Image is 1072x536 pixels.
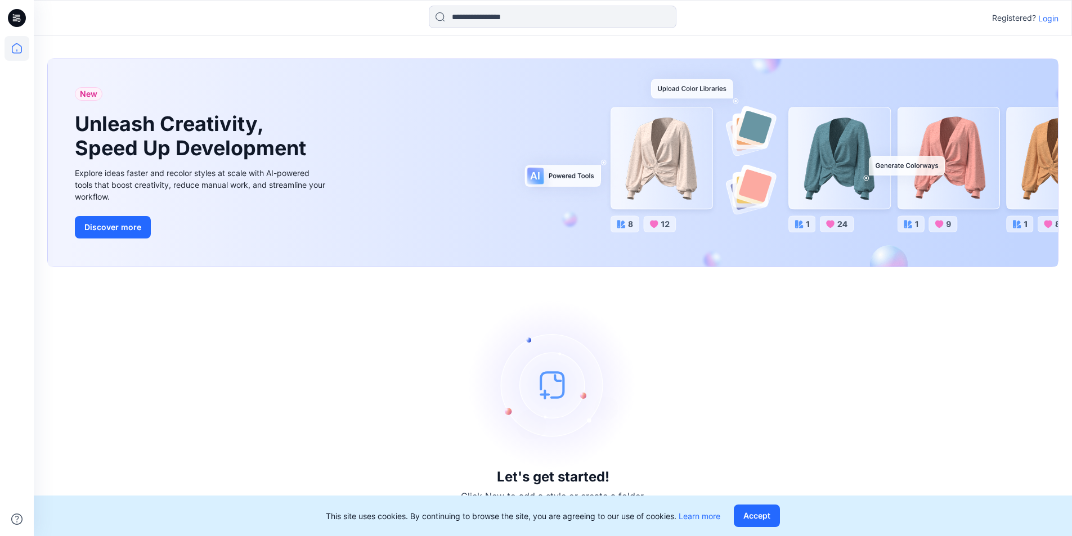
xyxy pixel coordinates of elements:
button: Discover more [75,216,151,238]
p: This site uses cookies. By continuing to browse the site, you are agreeing to our use of cookies. [326,510,720,522]
div: Explore ideas faster and recolor styles at scale with AI-powered tools that boost creativity, red... [75,167,328,202]
h1: Unleash Creativity, Speed Up Development [75,112,311,160]
a: Discover more [75,216,328,238]
p: Login [1038,12,1058,24]
h3: Let's get started! [497,469,609,485]
p: Registered? [992,11,1036,25]
img: empty-state-image.svg [469,300,638,469]
p: Click New to add a style or create a folder. [461,489,645,503]
span: New [80,87,97,101]
button: Accept [734,505,780,527]
a: Learn more [679,511,720,521]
